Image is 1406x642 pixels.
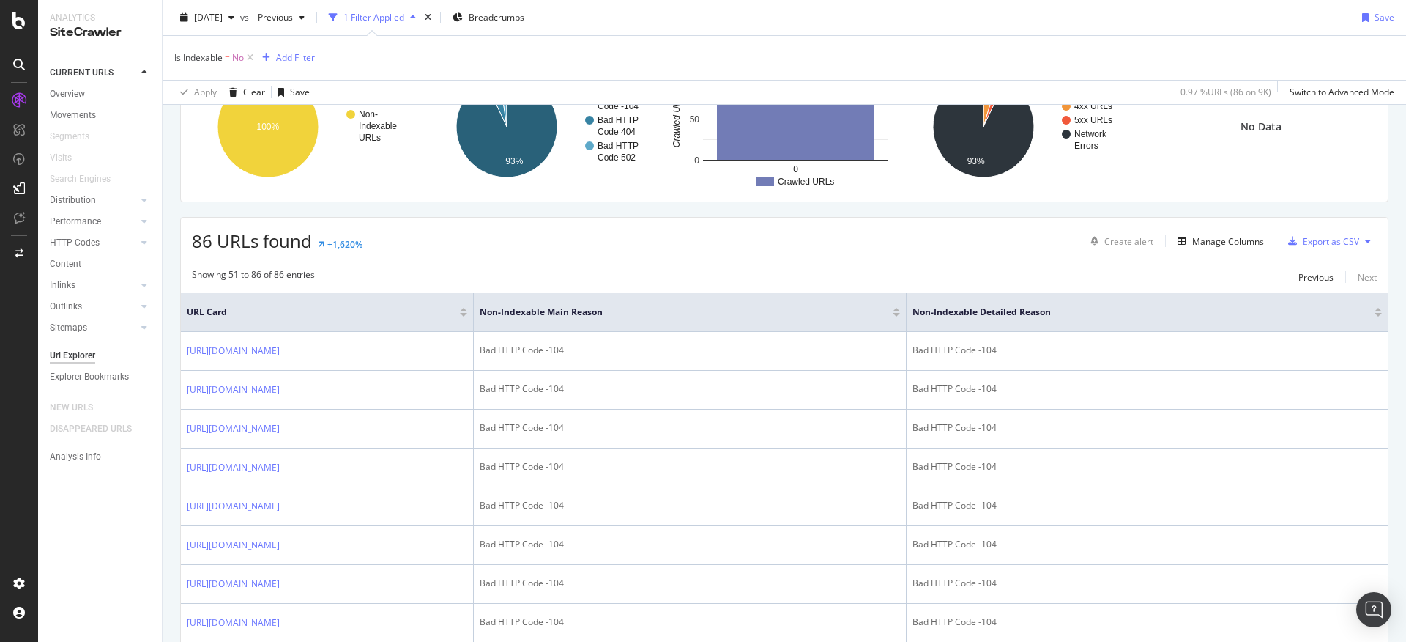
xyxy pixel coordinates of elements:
[1282,229,1359,253] button: Export as CSV
[1172,232,1264,250] button: Manage Columns
[480,616,900,629] div: Bad HTTP Code -104
[50,449,101,465] div: Analysis Info
[1241,119,1282,134] span: No Data
[187,616,280,630] a: [URL][DOMAIN_NAME]
[50,86,152,102] a: Overview
[359,121,397,131] text: Indexable
[1085,229,1153,253] button: Create alert
[50,129,89,144] div: Segments
[192,63,423,191] svg: A chart.
[257,122,280,132] text: 100%
[174,81,217,104] button: Apply
[1074,129,1107,139] text: Network
[912,383,1382,396] div: Bad HTTP Code -104
[480,383,900,396] div: Bad HTTP Code -104
[1074,141,1098,151] text: Errors
[50,108,152,123] a: Movements
[50,150,72,166] div: Visits
[252,6,310,29] button: Previous
[1074,101,1112,111] text: 4xx URLs
[1074,115,1112,125] text: 5xx URLs
[480,306,871,319] span: Non-Indexable Main Reason
[174,51,223,64] span: Is Indexable
[187,460,280,475] a: [URL][DOMAIN_NAME]
[598,115,639,125] text: Bad HTTP
[912,306,1353,319] span: Non-Indexable Detailed Reason
[50,129,104,144] a: Segments
[50,65,137,81] a: CURRENT URLS
[174,6,240,29] button: [DATE]
[912,577,1382,590] div: Bad HTTP Code -104
[1356,6,1394,29] button: Save
[1358,271,1377,284] div: Next
[225,51,230,64] span: =
[232,48,244,68] span: No
[50,421,132,437] div: DISAPPEARED URLS
[50,257,152,272] a: Content
[50,65,114,81] div: CURRENT URLS
[192,229,312,253] span: 86 URLs found
[50,400,93,416] div: NEW URLS
[50,214,137,229] a: Performance
[223,81,265,104] button: Clear
[912,616,1382,629] div: Bad HTTP Code -104
[505,156,523,166] text: 93%
[598,152,636,163] text: Code 502
[187,383,280,397] a: [URL][DOMAIN_NAME]
[912,460,1382,473] div: Bad HTTP Code -104
[50,369,152,385] a: Explorer Bookmarks
[343,11,404,23] div: 1 Filter Applied
[50,299,137,314] a: Outlinks
[480,421,900,435] div: Bad HTTP Code -104
[194,11,223,23] span: 2025 Aug. 26th
[778,177,834,187] text: Crawled URLs
[187,577,280,591] a: [URL][DOMAIN_NAME]
[50,278,137,293] a: Inlinks
[50,348,152,364] a: Url Explorer
[240,11,252,23] span: vs
[243,86,265,98] div: Clear
[50,86,85,102] div: Overview
[50,320,137,336] a: Sitemaps
[480,577,900,590] div: Bad HTTP Code -104
[187,306,456,319] span: URL Card
[1358,268,1377,286] button: Next
[50,299,82,314] div: Outlinks
[50,193,137,208] a: Distribution
[256,49,315,67] button: Add Filter
[480,499,900,512] div: Bad HTTP Code -104
[1375,11,1394,23] div: Save
[1284,81,1394,104] button: Switch to Advanced Mode
[187,421,280,436] a: [URL][DOMAIN_NAME]
[695,155,700,166] text: 0
[1192,235,1264,248] div: Manage Columns
[598,101,639,111] text: Code -104
[290,86,310,98] div: Save
[907,63,1139,191] svg: A chart.
[50,320,87,336] div: Sitemaps
[50,12,150,24] div: Analytics
[1290,86,1394,98] div: Switch to Advanced Mode
[793,164,798,174] text: 0
[194,86,217,98] div: Apply
[187,538,280,553] a: [URL][DOMAIN_NAME]
[431,63,662,191] svg: A chart.
[912,499,1382,512] div: Bad HTTP Code -104
[447,6,530,29] button: Breadcrumbs
[690,114,700,125] text: 50
[669,63,900,191] svg: A chart.
[1298,271,1334,284] div: Previous
[50,257,81,272] div: Content
[323,6,422,29] button: 1 Filter Applied
[50,193,96,208] div: Distribution
[912,421,1382,435] div: Bad HTTP Code -104
[50,369,129,385] div: Explorer Bookmarks
[192,268,315,286] div: Showing 51 to 86 of 86 entries
[50,24,150,41] div: SiteCrawler
[272,81,310,104] button: Save
[50,235,100,251] div: HTTP Codes
[50,150,86,166] a: Visits
[672,91,682,147] text: Crawled URLs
